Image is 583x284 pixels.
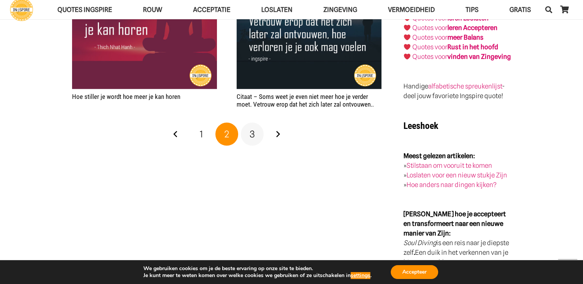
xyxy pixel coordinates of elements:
button: Accepteer [391,265,438,279]
img: ❤ [404,43,410,50]
span: Pagina 2 [215,122,239,145]
a: Pagina 1 [190,122,213,145]
strong: Rust in het hoofd [447,43,498,51]
p: We gebruiken cookies om je de beste ervaring op onze site te bieden. [143,265,371,272]
strong: vinden van Zingeving [447,53,511,60]
a: Quotes voor [412,24,447,32]
a: leren Accepteren [447,24,497,32]
a: Quotes voormeer Balans [412,33,484,41]
span: ROUW [143,6,162,13]
span: QUOTES INGSPIRE [57,6,112,13]
span: Acceptatie [193,6,230,13]
span: 2 [224,128,229,139]
span: 3 [250,128,255,139]
em: Soul Diving [403,239,436,246]
img: ❤ [404,24,410,31]
p: Je kunt meer te weten komen over welke cookies we gebruiken of ze uitschakelen in . [143,272,371,279]
a: Pagina 3 [241,122,264,145]
p: Handige - deel jouw favoriete Ingspire quote! [403,81,511,100]
a: Stilstaan om vooruit te komen [407,161,492,169]
a: Quotes voorvinden van Zingeving [412,53,511,60]
a: Citaat – Soms weet je even niet meer hoe je verder moet. Vetrouw erop dat het zich later zal ontv... [237,92,374,108]
span: Loslaten [261,6,292,13]
img: ❤ [404,53,410,60]
a: Hoe anders naar dingen kijken? [407,180,497,188]
strong: Meest gelezen artikelen: [403,152,475,159]
a: Terug naar top [558,259,577,278]
a: leren Loslaten [447,14,489,22]
strong: meer Balans [447,33,484,41]
span: TIPS [465,6,479,13]
a: Hoe stiller je wordt hoe meer je kan horen [72,92,180,100]
a: Quotes voor [412,14,447,22]
p: » » » [403,151,511,189]
strong: Leeshoek [403,120,438,131]
strong: . [414,248,415,256]
button: settings [351,272,370,279]
strong: [PERSON_NAME] hoe je accepteert en transformeert naar een nieuwe manier van Zijn: [403,210,506,237]
span: Zingeving [323,6,357,13]
a: Loslaten voor een nieuw stukje Zijn [407,171,507,179]
span: VERMOEIDHEID [388,6,435,13]
span: 1 [200,128,203,139]
a: alfabetische spreukenlijst [428,82,502,90]
span: GRATIS [509,6,531,13]
a: Quotes voorRust in het hoofd [412,43,498,51]
img: ❤ [404,34,410,40]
